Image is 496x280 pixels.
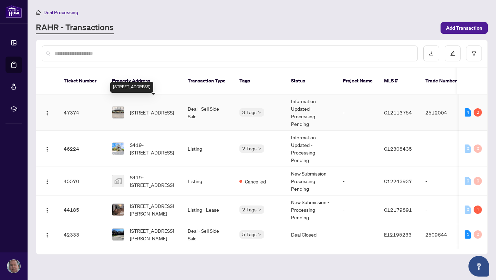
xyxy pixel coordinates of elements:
[58,94,106,131] td: 47374
[286,68,337,94] th: Status
[472,51,476,56] span: filter
[474,108,482,117] div: 2
[420,94,468,131] td: 2512004
[337,94,379,131] td: -
[474,206,482,214] div: 1
[465,108,471,117] div: 4
[182,68,234,94] th: Transaction Type
[106,68,182,94] th: Property Address
[258,233,261,236] span: down
[42,143,53,154] button: Logo
[245,178,266,185] span: Cancelled
[44,179,50,184] img: Logo
[182,224,234,245] td: Deal - Sell Side Sale
[465,206,471,214] div: 0
[258,111,261,114] span: down
[337,167,379,196] td: -
[112,204,124,216] img: thumbnail-img
[42,204,53,215] button: Logo
[44,208,50,213] img: Logo
[420,196,468,224] td: -
[112,175,124,187] img: thumbnail-img
[337,68,379,94] th: Project Name
[112,143,124,154] img: thumbnail-img
[258,208,261,211] span: down
[337,196,379,224] td: -
[466,46,482,61] button: filter
[44,110,50,116] img: Logo
[286,196,337,224] td: New Submission - Processing Pending
[258,147,261,150] span: down
[58,224,106,245] td: 42333
[130,109,174,116] span: [STREET_ADDRESS]
[286,131,337,167] td: Information Updated - Processing Pending
[242,144,257,152] span: 2 Tags
[130,202,177,217] span: [STREET_ADDRESS][PERSON_NAME]
[384,146,412,152] span: C12308435
[36,22,114,34] a: RAHR - Transactions
[445,46,461,61] button: edit
[384,207,412,213] span: C12179891
[7,260,20,273] img: Profile Icon
[43,9,78,16] span: Deal Processing
[384,178,412,184] span: C12243937
[474,230,482,239] div: 0
[420,224,468,245] td: 2509644
[44,232,50,238] img: Logo
[58,167,106,196] td: 45570
[58,68,106,94] th: Ticket Number
[441,22,488,34] button: Add Transaction
[429,51,434,56] span: download
[130,141,177,156] span: S419-[STREET_ADDRESS]
[465,177,471,185] div: 0
[420,131,468,167] td: -
[58,131,106,167] td: 46224
[42,229,53,240] button: Logo
[182,167,234,196] td: Listing
[112,107,124,118] img: thumbnail-img
[112,229,124,240] img: thumbnail-img
[384,109,412,116] span: C12113754
[58,196,106,224] td: 44185
[465,230,471,239] div: 1
[242,230,257,238] span: 5 Tags
[465,144,471,153] div: 0
[286,224,337,245] td: Deal Closed
[474,177,482,185] div: 0
[286,94,337,131] td: Information Updated - Processing Pending
[337,224,379,245] td: -
[234,68,286,94] th: Tags
[242,108,257,116] span: 3 Tags
[450,51,455,56] span: edit
[130,227,177,242] span: [STREET_ADDRESS][PERSON_NAME]
[36,10,41,15] span: home
[420,68,468,94] th: Trade Number
[242,206,257,213] span: 2 Tags
[42,107,53,118] button: Logo
[6,5,22,18] img: logo
[182,94,234,131] td: Deal - Sell Side Sale
[337,131,379,167] td: -
[286,167,337,196] td: New Submission - Processing Pending
[42,176,53,187] button: Logo
[446,22,482,33] span: Add Transaction
[44,147,50,152] img: Logo
[474,144,482,153] div: 0
[182,131,234,167] td: Listing
[182,196,234,224] td: Listing - Lease
[379,68,420,94] th: MLS #
[110,82,153,93] div: [STREET_ADDRESS]
[420,167,468,196] td: -
[384,231,412,238] span: E12195233
[130,173,177,189] span: S419-[STREET_ADDRESS]
[468,256,489,277] button: Open asap
[423,46,439,61] button: download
